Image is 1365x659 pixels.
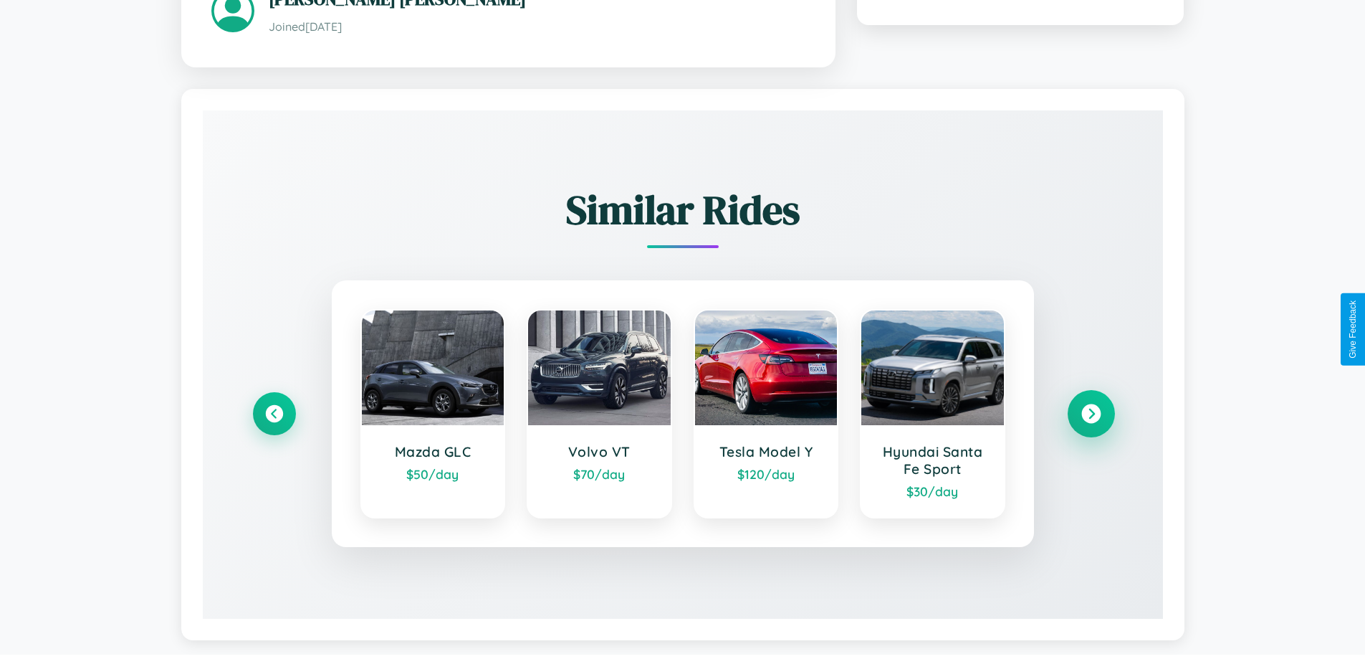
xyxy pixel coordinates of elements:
div: $ 120 /day [709,466,823,482]
p: Joined [DATE] [269,16,805,37]
h3: Volvo VT [542,443,656,460]
div: Give Feedback [1348,300,1358,359]
div: $ 70 /day [542,466,656,482]
div: $ 50 /day [376,466,490,482]
a: Volvo VT$70/day [527,309,672,518]
h3: Hyundai Santa Fe Sport [876,443,990,478]
a: Mazda GLC$50/day [360,309,506,518]
a: Hyundai Santa Fe Sport$30/day [860,309,1005,518]
h2: Similar Rides [253,182,1113,237]
a: Tesla Model Y$120/day [694,309,839,518]
div: $ 30 /day [876,483,990,499]
h3: Tesla Model Y [709,443,823,460]
h3: Mazda GLC [376,443,490,460]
